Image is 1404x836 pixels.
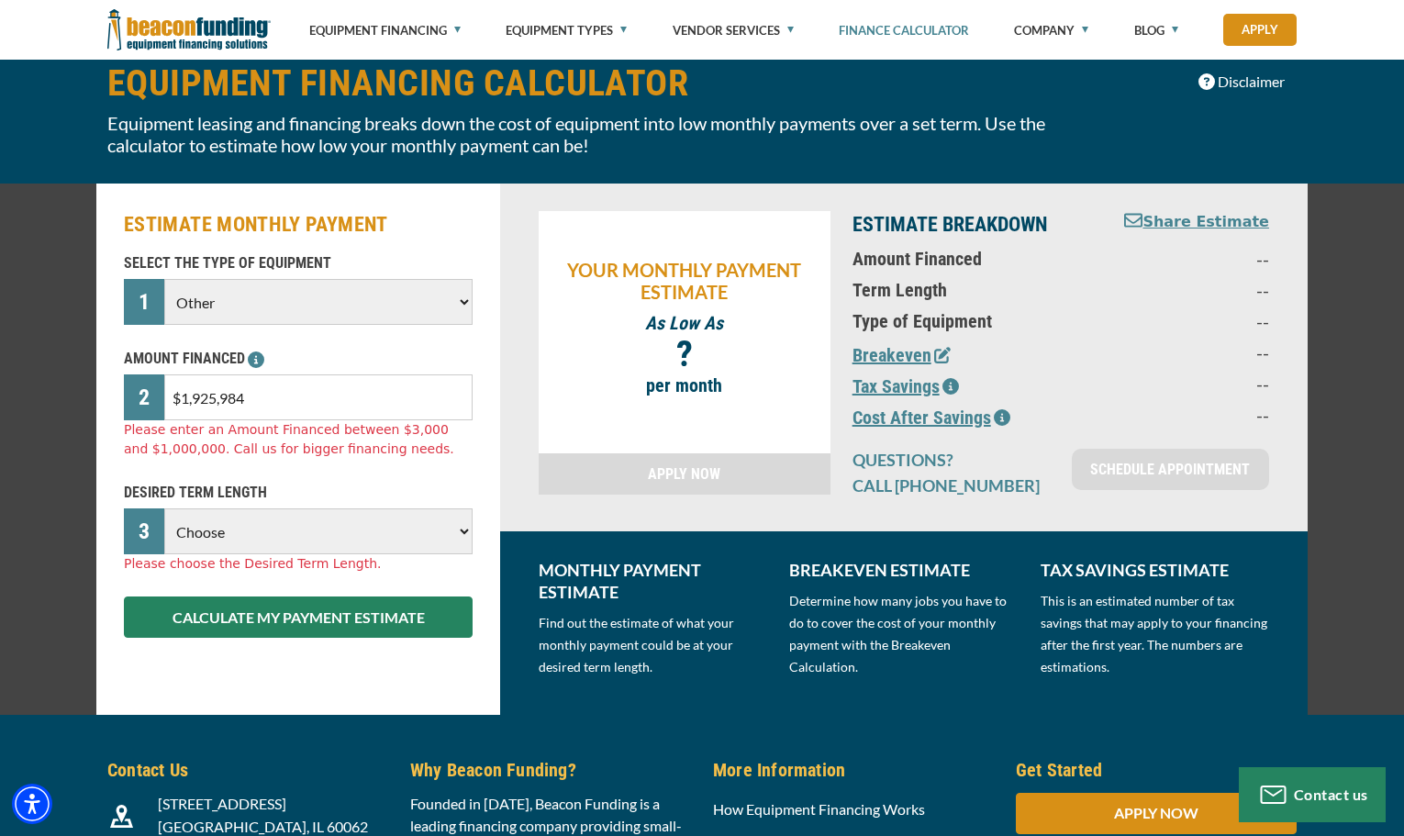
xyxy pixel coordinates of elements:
h1: EQUIPMENT FINANCING CALCULATOR [107,64,1095,103]
div: Please enter an Amount Financed between $3,000 and $1,000,000. Call us for bigger financing needs. [124,420,473,459]
p: -- [1109,404,1269,426]
p: DESIRED TERM LENGTH [124,482,473,504]
p: Amount Financed [852,248,1086,270]
a: APPLY NOW [539,453,830,495]
p: -- [1109,373,1269,395]
button: Breakeven [852,341,951,369]
div: 2 [124,374,164,420]
h5: Why Beacon Funding? [410,756,691,784]
div: Accessibility Menu [12,784,52,824]
p: -- [1109,341,1269,363]
p: YOUR MONTHLY PAYMENT ESTIMATE [548,259,821,303]
h2: ESTIMATE MONTHLY PAYMENT [124,211,473,239]
p: Equipment leasing and financing breaks down the cost of equipment into low monthly payments over ... [107,112,1095,156]
a: Apply [1223,14,1297,46]
div: APPLY NOW [1016,793,1297,834]
h5: More Information [713,756,994,784]
p: per month [548,374,821,396]
div: 3 [124,508,164,554]
p: BREAKEVEN ESTIMATE [789,559,1018,581]
h5: Get Started [1016,756,1297,784]
p: QUESTIONS? [852,449,1050,471]
p: Find out the estimate of what your monthly payment could be at your desired term length. [539,612,767,678]
span: Disclaimer [1218,71,1285,93]
img: Beacon Funding location [110,805,133,828]
input: $ [164,374,473,420]
p: AMOUNT FINANCED [124,348,473,370]
a: APPLY NOW [1016,804,1297,821]
p: Term Length [852,279,1086,301]
div: 1 [124,279,164,325]
button: Disclaimer [1187,64,1297,99]
p: TAX SAVINGS ESTIMATE [1041,559,1269,581]
p: ? [548,343,821,365]
h5: Contact Us [107,756,388,784]
span: [STREET_ADDRESS] [GEOGRAPHIC_DATA], IL 60062 [158,795,368,835]
p: -- [1109,310,1269,332]
p: Determine how many jobs you have to do to cover the cost of your monthly payment with the Breakev... [789,590,1018,678]
p: MONTHLY PAYMENT ESTIMATE [539,559,767,603]
button: Contact us [1239,767,1386,822]
p: CALL [PHONE_NUMBER] [852,474,1050,496]
p: -- [1109,248,1269,270]
p: ESTIMATE BREAKDOWN [852,211,1086,239]
button: Share Estimate [1124,211,1269,234]
span: Contact us [1294,786,1368,803]
p: As Low As [548,312,821,334]
p: SELECT THE TYPE OF EQUIPMENT [124,252,473,274]
a: SCHEDULE APPOINTMENT [1072,449,1269,490]
p: This is an estimated number of tax savings that may apply to your financing after the first year.... [1041,590,1269,678]
p: -- [1109,279,1269,301]
button: CALCULATE MY PAYMENT ESTIMATE [124,596,473,638]
button: Cost After Savings [852,404,1010,431]
div: Please choose the Desired Term Length. [124,554,473,574]
p: Type of Equipment [852,310,1086,332]
a: How Equipment Financing Works [713,800,925,818]
button: Tax Savings [852,373,959,400]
